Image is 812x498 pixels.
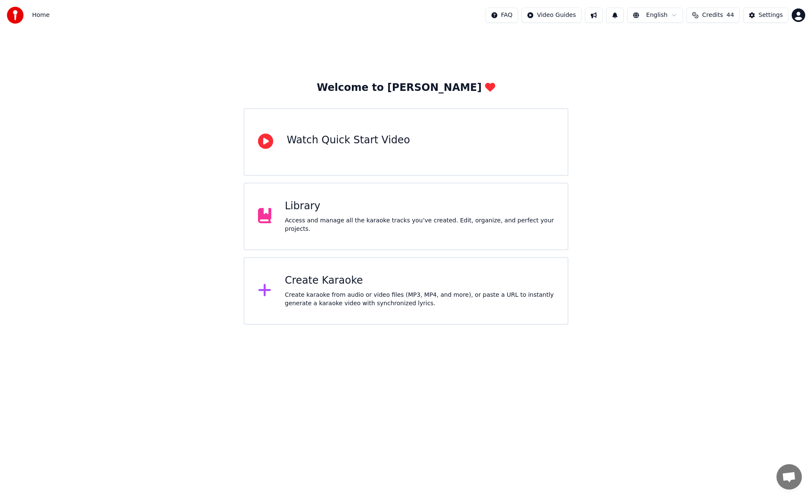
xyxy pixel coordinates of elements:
span: Home [32,11,49,19]
span: 44 [727,11,734,19]
div: Library [285,200,554,213]
div: Settings [759,11,783,19]
nav: breadcrumb [32,11,49,19]
button: FAQ [486,8,518,23]
div: Access and manage all the karaoke tracks you’ve created. Edit, organize, and perfect your projects. [285,216,554,233]
button: Settings [743,8,788,23]
button: Credits44 [686,8,739,23]
div: Create Karaoke [285,274,554,287]
div: Welcome to [PERSON_NAME] [317,81,495,95]
button: Video Guides [521,8,582,23]
div: Watch Quick Start Video [287,134,410,147]
img: youka [7,7,24,24]
div: Open chat [776,464,802,490]
div: Create karaoke from audio or video files (MP3, MP4, and more), or paste a URL to instantly genera... [285,291,554,308]
span: Credits [702,11,723,19]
